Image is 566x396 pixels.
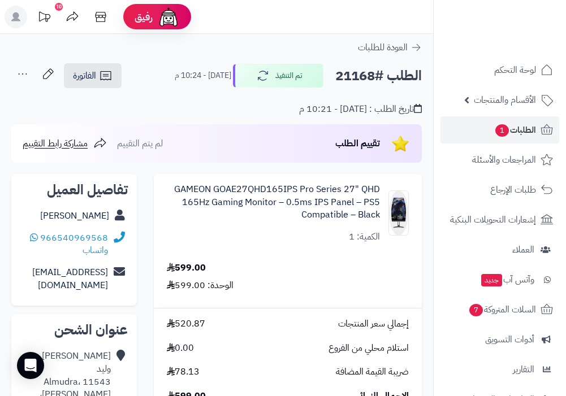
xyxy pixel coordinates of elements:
a: وآتس آبجديد [440,266,559,293]
span: لم يتم التقييم [117,137,163,150]
span: رفيق [135,10,153,24]
span: المراجعات والأسئلة [472,152,536,168]
span: السلات المتروكة [468,302,536,317]
a: الطلبات1 [440,116,559,143]
span: 78.13 [167,365,200,378]
span: التقارير [513,362,534,377]
span: العودة للطلبات [358,41,408,54]
span: الطلبات [494,122,536,138]
img: logo-2.png [489,32,555,55]
h2: الطلب #21168 [335,64,422,88]
div: الكمية: 1 [349,230,380,243]
span: مشاركة رابط التقييم [23,137,88,150]
small: [DATE] - 10:24 م [175,70,231,81]
img: ai-face.png [157,6,180,28]
a: 966540969568 [40,231,108,245]
div: 599.00 [167,262,206,275]
div: الوحدة: 599.00 [167,279,234,292]
a: GAMEON GOAE27QHD165IPS Pro Series 27" QHD 165Hz Gaming Monitor – 0.5ms IPS Panel – PS5 Compatible... [167,183,380,222]
div: تاريخ الطلب : [DATE] - 10:21 م [299,103,422,116]
span: الفاتورة [73,69,96,82]
a: العودة للطلبات [358,41,422,54]
span: أدوات التسويق [485,332,534,347]
span: إشعارات التحويلات البنكية [450,212,536,228]
span: ضريبة القيمة المضافة [336,365,409,378]
a: لوحة التحكم [440,56,559,84]
a: العملاء [440,236,559,263]
span: إجمالي سعر المنتجات [338,317,409,330]
div: Open Intercom Messenger [17,352,44,379]
span: العملاء [512,242,534,258]
a: المراجعات والأسئلة [440,146,559,173]
a: [PERSON_NAME] [40,209,109,223]
span: طلبات الإرجاع [490,182,536,198]
span: وآتس آب [480,272,534,288]
a: طلبات الإرجاع [440,176,559,203]
span: 7 [469,304,483,316]
a: [EMAIL_ADDRESS][DOMAIN_NAME] [32,266,108,292]
button: تم التنفيذ [233,64,323,88]
a: تحديثات المنصة [30,6,58,31]
h2: تفاصيل العميل [20,183,128,197]
span: الأقسام والمنتجات [474,92,536,108]
span: 0.00 [167,342,194,355]
span: 520.87 [167,317,205,330]
a: أدوات التسويق [440,326,559,353]
a: السلات المتروكة7 [440,296,559,323]
h2: عنوان الشحن [20,323,128,337]
img: 1750531831-49e044a3-29aa-48ac-a552-38b8fd952c4b_removalai_preview-90x90.png [389,190,408,236]
div: 10 [55,3,63,11]
a: التقارير [440,356,559,383]
a: مشاركة رابط التقييم [23,137,107,150]
span: لوحة التحكم [494,62,536,78]
a: إشعارات التحويلات البنكية [440,206,559,233]
span: تقييم الطلب [335,137,380,150]
span: 1 [495,124,509,137]
span: استلام محلي من الفروع [329,342,409,355]
a: الفاتورة [64,63,122,88]
a: واتساب [30,231,108,258]
span: جديد [481,274,502,286]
